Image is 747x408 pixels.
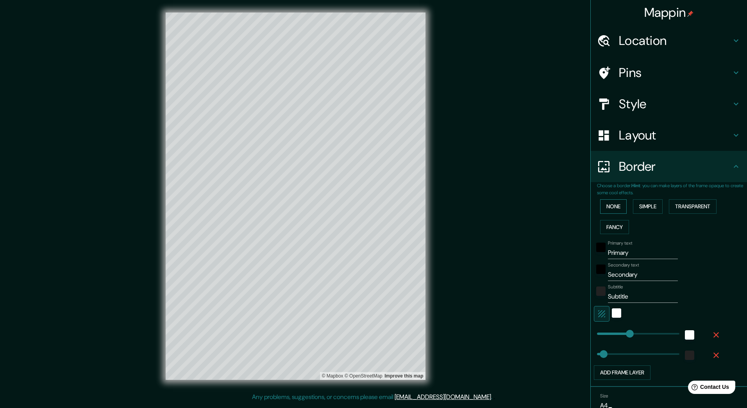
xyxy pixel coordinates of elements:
[492,392,493,402] div: .
[395,393,491,401] a: [EMAIL_ADDRESS][DOMAIN_NAME]
[384,373,423,379] a: Map feedback
[631,183,640,189] b: Hint
[619,159,731,174] h4: Border
[600,220,629,234] button: Fancy
[591,88,747,120] div: Style
[345,373,382,379] a: OpenStreetMap
[252,392,492,402] p: Any problems, suggestions, or concerns please email .
[685,330,694,340] button: white
[687,11,693,17] img: pin-icon.png
[619,96,731,112] h4: Style
[619,127,731,143] h4: Layout
[591,120,747,151] div: Layout
[597,182,747,196] p: Choose a border. : you can make layers of the frame opaque to create some cool effects.
[596,286,606,296] button: color-222222
[591,57,747,88] div: Pins
[600,392,608,399] label: Size
[596,265,606,274] button: black
[619,65,731,81] h4: Pins
[600,199,627,214] button: None
[322,373,343,379] a: Mapbox
[669,199,717,214] button: Transparent
[594,365,650,380] button: Add frame layer
[633,199,663,214] button: Simple
[591,151,747,182] div: Border
[608,240,632,247] label: Primary text
[608,284,623,290] label: Subtitle
[591,25,747,56] div: Location
[644,5,694,20] h4: Mappin
[493,392,495,402] div: .
[677,378,738,399] iframe: Help widget launcher
[596,243,606,252] button: black
[619,33,731,48] h4: Location
[608,262,639,268] label: Secondary text
[612,308,621,318] button: white
[685,351,694,360] button: color-222222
